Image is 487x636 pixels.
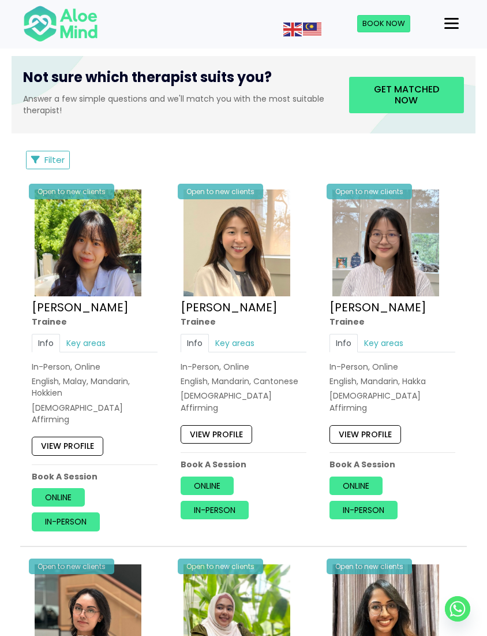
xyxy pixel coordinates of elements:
[303,23,321,36] img: ms
[181,300,278,316] a: [PERSON_NAME]
[329,317,455,328] div: Trainee
[329,361,455,373] div: In-Person, Online
[32,300,129,316] a: [PERSON_NAME]
[362,18,405,29] span: Book Now
[29,184,114,199] div: Open to new clients
[181,390,306,414] div: [DEMOGRAPHIC_DATA] Affirming
[32,513,100,531] a: In-person
[329,376,455,388] p: English, Mandarin, Hakka
[29,559,114,574] div: Open to new clients
[23,93,332,117] p: Answer a few simple questions and we'll match you with the most suitable therapist!
[32,317,158,328] div: Trainee
[181,459,306,471] p: Book A Session
[283,23,303,35] a: English
[327,184,412,199] div: Open to new clients
[35,189,141,296] img: Aloe Mind Profile Pic – Christie Yong Kar Xin
[32,437,103,456] a: View profile
[32,334,60,352] a: Info
[181,334,209,352] a: Info
[183,189,290,296] img: IMG_1660 – Tracy Kwah
[283,23,302,36] img: en
[60,334,112,352] a: Key areas
[358,334,410,352] a: Key areas
[44,154,65,166] span: Filter
[303,23,323,35] a: Malay
[327,559,412,574] div: Open to new clients
[181,317,306,328] div: Trainee
[181,361,306,373] div: In-Person, Online
[209,334,261,352] a: Key areas
[349,77,464,113] a: Get matched now
[32,488,85,507] a: Online
[329,459,455,471] p: Book A Session
[32,376,158,400] p: English, Malay, Mandarin, Hokkien
[26,151,70,169] button: Filter Listings
[32,361,158,373] div: In-Person, Online
[329,390,455,414] div: [DEMOGRAPHIC_DATA] Affirming
[32,471,158,482] p: Book A Session
[329,426,401,444] a: View profile
[329,334,358,352] a: Info
[329,477,383,495] a: Online
[440,14,463,34] button: Menu
[178,559,263,574] div: Open to new clients
[332,189,439,296] img: IMG_3049 – Joanne Lee
[181,426,252,444] a: View profile
[445,596,470,622] a: Whatsapp
[181,501,249,519] a: In-person
[23,5,98,43] img: Aloe mind Logo
[181,477,234,495] a: Online
[178,184,263,199] div: Open to new clients
[329,501,398,519] a: In-person
[357,15,410,32] a: Book Now
[181,376,306,388] p: English, Mandarin, Cantonese
[32,402,158,426] div: [DEMOGRAPHIC_DATA] Affirming
[329,300,426,316] a: [PERSON_NAME]
[374,83,439,107] span: Get matched now
[23,68,332,93] h3: Not sure which therapist suits you?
